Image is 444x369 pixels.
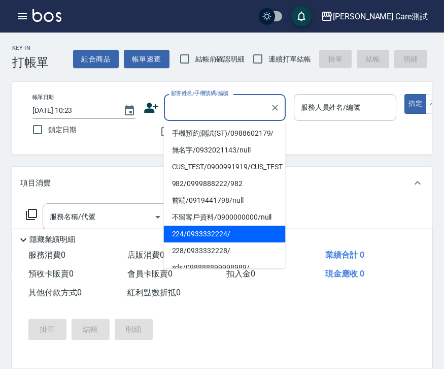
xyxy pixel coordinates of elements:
li: CUS_TEST/0900991919/CUS_TEST [164,159,286,175]
p: 隱藏業績明細 [29,234,75,245]
span: 結帳前確認明細 [195,54,245,65]
li: 224/0933332224/ [164,226,286,242]
span: 連續打單結帳 [268,54,311,65]
li: 982/0999888222/982 [164,175,286,192]
span: 會員卡販賣 0 [127,269,173,279]
img: Logo [32,9,61,22]
li: 228/0933332228/ [164,242,286,259]
h3: 打帳單 [12,55,49,70]
li: sds/098888899998989/ [164,259,286,276]
button: 組合商品 [73,50,119,69]
span: 業績合計 0 [325,250,364,260]
li: 不留客戶資料/0900000000/null [164,209,286,226]
div: [PERSON_NAME] Care測試 [333,10,428,23]
li: 前端/0919441798/null [164,192,286,209]
span: 紅利點數折抵 0 [127,288,181,297]
button: Clear [268,101,282,115]
button: [PERSON_NAME] Care測試 [317,6,432,27]
button: save [291,6,312,26]
span: 預收卡販賣 0 [28,269,74,279]
input: YYYY/MM/DD hh:mm [32,102,113,119]
button: 指定 [404,94,426,114]
span: 其他付款方式 0 [28,288,82,297]
span: 服務消費 0 [28,250,65,260]
p: 項目消費 [20,178,51,189]
li: 手機預約測試(ST)/0988602179/ [164,125,286,142]
span: 現金應收 0 [325,269,364,279]
div: 項目消費 [12,167,432,199]
span: 鎖定日期 [48,125,77,135]
span: 店販消費 0 [127,250,164,260]
h2: Key In [12,45,49,51]
button: Choose date, selected date is 2025-08-15 [117,99,142,123]
button: Open [150,209,166,225]
label: 帳單日期 [32,94,54,101]
span: 扣入金 0 [226,269,255,279]
li: 無名字/0932021143/null [164,142,286,159]
button: 帳單速查 [124,50,169,69]
label: 顧客姓名/手機號碼/編號 [171,89,229,97]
